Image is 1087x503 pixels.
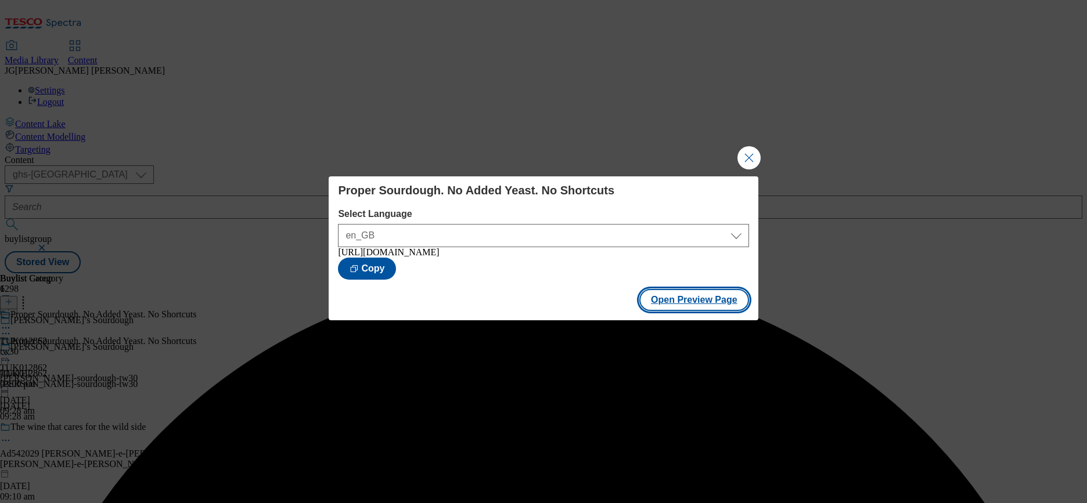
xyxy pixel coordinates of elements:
[338,183,748,197] h4: Proper Sourdough. No Added Yeast. No Shortcuts
[737,146,761,169] button: Close Modal
[338,258,396,280] button: Copy
[338,247,748,258] div: [URL][DOMAIN_NAME]
[329,176,758,320] div: Modal
[639,289,749,311] button: Open Preview Page
[338,209,748,219] label: Select Language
